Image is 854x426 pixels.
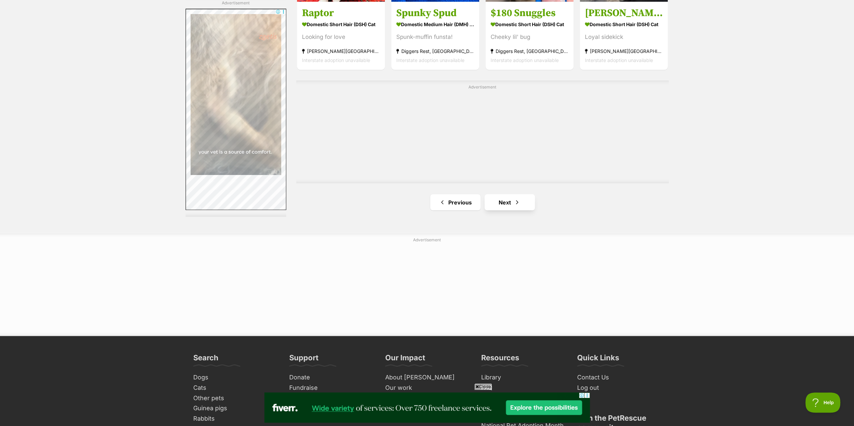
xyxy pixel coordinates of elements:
a: Rabbits [191,413,280,424]
a: FAQ [479,382,568,393]
nav: Pagination [296,194,669,210]
a: Cats [191,382,280,393]
a: Dogs [191,372,280,382]
a: $180 Snuggles Domestic Short Hair (DSH) Cat Cheeky lil' bug Diggers Rest, [GEOGRAPHIC_DATA] Inter... [486,2,573,70]
a: Our work [383,382,472,393]
strong: Domestic Short Hair (DSH) Cat [302,19,380,29]
iframe: Advertisement [264,392,590,423]
h3: Raptor [302,7,380,19]
h3: Our Impact [385,353,425,366]
strong: Domestic Medium Hair (DMH) Cat [396,19,474,29]
strong: Diggers Rest, [GEOGRAPHIC_DATA] [396,47,474,56]
div: Cheeky lil' bug [491,33,568,42]
strong: [PERSON_NAME][GEOGRAPHIC_DATA], [GEOGRAPHIC_DATA] [585,47,663,56]
h3: Quick Links [577,353,619,366]
a: Guinea pigs [191,403,280,413]
h3: Spunky Spud [396,7,474,19]
a: Previous page [430,194,481,210]
h3: Support [289,353,318,366]
div: Spunk-muffin funsta! [396,33,474,42]
a: Help [574,393,664,403]
div: Loyal sidekick [585,33,663,42]
div: Looking for love [302,33,380,42]
a: Raptor Domestic Short Hair (DSH) Cat Looking for love [PERSON_NAME][GEOGRAPHIC_DATA], [GEOGRAPHIC... [297,2,385,70]
strong: Domestic Short Hair (DSH) Cat [585,19,663,29]
a: Other pets [191,393,280,403]
iframe: Advertisement [377,245,478,329]
a: Spunky Spud Domestic Medium Hair (DMH) Cat Spunk-muffin funsta! Diggers Rest, [GEOGRAPHIC_DATA] I... [391,2,479,70]
span: Interstate adoption unavailable [585,57,653,63]
iframe: Advertisement [320,93,645,176]
a: [PERSON_NAME] Domestic Short Hair (DSH) Cat Loyal sidekick [PERSON_NAME][GEOGRAPHIC_DATA], [GEOGR... [580,2,668,70]
div: Advertisement [296,80,669,183]
span: Interstate adoption unavailable [491,57,559,63]
a: Donate [287,372,376,382]
iframe: Help Scout Beacon - Open [805,392,841,413]
h3: Search [193,353,218,366]
a: Next page [485,194,535,210]
span: Interstate adoption unavailable [302,57,370,63]
a: Library [479,372,568,382]
a: Fundraise [287,382,376,393]
strong: [PERSON_NAME][GEOGRAPHIC_DATA], [GEOGRAPHIC_DATA] [302,47,380,56]
a: About [PERSON_NAME] [383,372,472,382]
span: Interstate adoption unavailable [396,57,464,63]
span: Close [474,383,492,390]
h3: Resources [481,353,519,366]
a: Contact Us [574,372,664,382]
strong: Diggers Rest, [GEOGRAPHIC_DATA] [491,47,568,56]
h3: $180 Snuggles [491,7,568,19]
iframe: Advertisement [186,8,286,209]
strong: Domestic Short Hair (DSH) Cat [491,19,568,29]
h3: [PERSON_NAME] [585,7,663,19]
a: Log out [574,382,664,393]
